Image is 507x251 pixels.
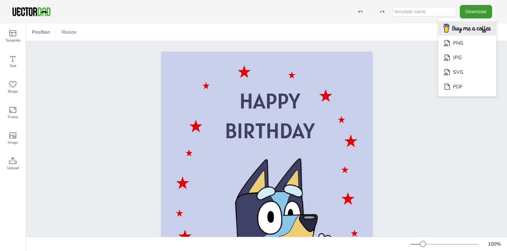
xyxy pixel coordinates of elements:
img: VectorDad-1.png [11,6,51,17]
li: SVG [438,65,496,79]
li: JPG [438,50,496,65]
span: Template [5,38,20,43]
img: buymecoffee.png [439,22,496,35]
span: Shape [8,89,18,94]
button: Resize [59,27,79,38]
input: template name [393,7,456,17]
div: 100 % [486,241,503,247]
span: Position [31,29,51,35]
span: Frame [8,114,18,120]
span: Upload [7,165,19,171]
span: Text [10,63,16,69]
li: PNG [438,36,496,50]
span: Image [8,140,18,145]
button: Download [460,5,492,18]
span: BIRTHDAY [225,117,315,144]
li: PDF [438,79,496,94]
ul: Download [438,18,496,97]
span: HAPPY [239,87,300,115]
